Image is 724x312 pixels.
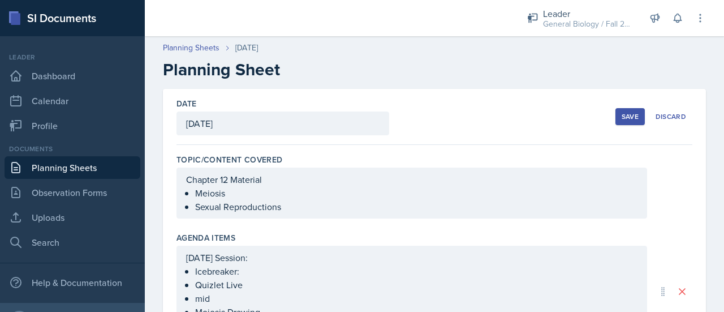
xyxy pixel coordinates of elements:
[176,154,282,165] label: Topic/Content Covered
[5,114,140,137] a: Profile
[163,59,706,80] h2: Planning Sheet
[5,206,140,229] a: Uploads
[5,52,140,62] div: Leader
[195,278,637,292] p: Quizlet Live
[195,264,637,278] p: Icebreaker:
[5,89,140,112] a: Calendar
[163,42,219,54] a: Planning Sheets
[5,271,140,294] div: Help & Documentation
[5,181,140,204] a: Observation Forms
[186,251,637,264] p: [DATE] Session:
[186,173,637,186] p: Chapter 12 Material
[5,65,140,87] a: Dashboard
[176,232,235,243] label: Agenda items
[235,42,258,54] div: [DATE]
[5,231,140,254] a: Search
[195,292,637,305] p: mid
[656,112,686,121] div: Discard
[622,112,639,121] div: Save
[195,200,637,213] p: Sexual Reproductions
[615,108,645,125] button: Save
[176,98,196,109] label: Date
[543,7,633,20] div: Leader
[5,144,140,154] div: Documents
[649,108,692,125] button: Discard
[543,18,633,30] div: General Biology / Fall 2025
[5,156,140,179] a: Planning Sheets
[195,186,637,200] p: Meiosis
